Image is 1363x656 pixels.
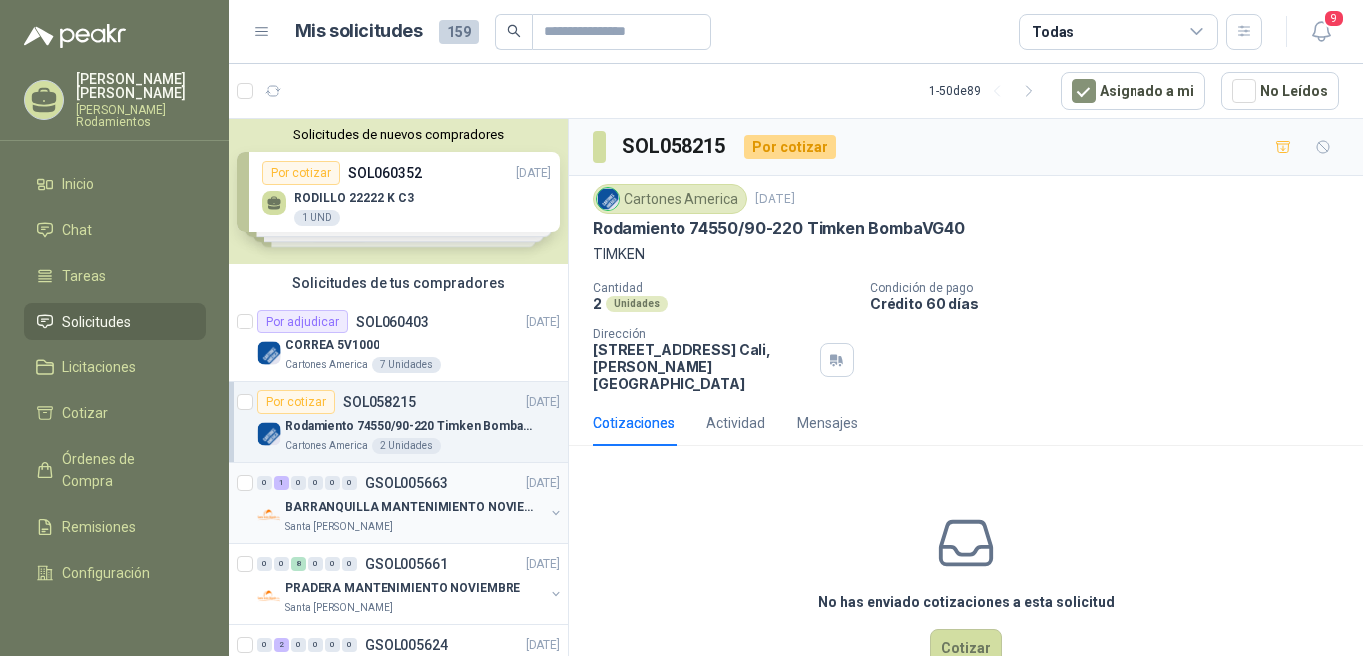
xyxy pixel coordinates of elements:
p: [DATE] [526,393,560,412]
p: [PERSON_NAME] Rodamientos [76,104,206,128]
a: Inicio [24,165,206,203]
div: Cotizaciones [593,412,675,434]
img: Company Logo [257,422,281,446]
div: 0 [291,638,306,652]
p: Dirección [593,328,812,341]
span: Cotizar [62,402,108,424]
a: Tareas [24,257,206,295]
div: 0 [291,476,306,490]
p: GSOL005661 [365,557,448,571]
p: SOL058215 [343,395,416,409]
div: 7 Unidades [372,357,441,373]
a: Configuración [24,554,206,592]
p: [STREET_ADDRESS] Cali , [PERSON_NAME][GEOGRAPHIC_DATA] [593,341,812,392]
div: 2 [274,638,289,652]
a: Licitaciones [24,348,206,386]
span: search [507,24,521,38]
a: 0 1 0 0 0 0 GSOL005663[DATE] Company LogoBARRANQUILLA MANTENIMIENTO NOVIEMBRESanta [PERSON_NAME] [257,471,564,535]
button: Solicitudes de nuevos compradores [237,127,560,142]
p: Crédito 60 días [870,295,1355,312]
div: Solicitudes de tus compradores [229,264,568,302]
div: 0 [274,557,289,571]
img: Company Logo [257,503,281,527]
img: Company Logo [257,341,281,365]
span: Remisiones [62,516,136,538]
a: Por adjudicarSOL060403[DATE] Company LogoCORREA 5V1000Cartones America7 Unidades [229,302,568,382]
a: Por cotizarSOL058215[DATE] Company LogoRodamiento 74550/90-220 Timken BombaVG40Cartones America2 ... [229,382,568,463]
button: Asignado a mi [1061,72,1205,110]
img: Company Logo [257,584,281,608]
div: 1 - 50 de 89 [929,75,1045,107]
a: Chat [24,211,206,249]
h1: Mis solicitudes [295,17,423,46]
span: Tareas [62,265,106,287]
div: 0 [257,476,272,490]
div: Por cotizar [257,390,335,414]
div: Mensajes [797,412,858,434]
span: Chat [62,219,92,241]
div: 0 [308,638,323,652]
a: Manuales y ayuda [24,600,206,638]
div: 2 Unidades [372,438,441,454]
a: 0 0 8 0 0 0 GSOL005661[DATE] Company LogoPRADERA MANTENIMIENTO NOVIEMBRESanta [PERSON_NAME] [257,552,564,616]
button: No Leídos [1221,72,1339,110]
div: Unidades [606,296,668,312]
div: 0 [342,476,357,490]
div: Cartones America [593,184,747,214]
a: Cotizar [24,394,206,432]
div: 0 [342,638,357,652]
p: SOL060403 [356,315,429,328]
span: Órdenes de Compra [62,448,187,492]
p: GSOL005624 [365,638,448,652]
span: Licitaciones [62,356,136,378]
p: Cantidad [593,281,854,295]
p: [DATE] [526,636,560,655]
div: Solicitudes de nuevos compradoresPor cotizarSOL060352[DATE] RODILLO 22222 K C31 UNDPor cotizarSOL... [229,119,568,264]
span: Configuración [62,562,150,584]
div: 0 [257,638,272,652]
p: Condición de pago [870,281,1355,295]
p: BARRANQUILLA MANTENIMIENTO NOVIEMBRE [285,498,534,517]
span: 9 [1323,9,1345,28]
div: 0 [257,557,272,571]
p: [DATE] [526,474,560,493]
div: 0 [308,557,323,571]
span: Inicio [62,173,94,195]
div: 0 [308,476,323,490]
div: 0 [342,557,357,571]
p: GSOL005663 [365,476,448,490]
a: Órdenes de Compra [24,440,206,500]
p: TIMKEN [593,243,1339,265]
p: Rodamiento 74550/90-220 Timken BombaVG40 [285,417,534,436]
a: Solicitudes [24,303,206,340]
div: 0 [325,638,340,652]
p: CORREA 5V1000 [285,336,379,355]
div: Todas [1032,21,1074,43]
p: Cartones America [285,438,368,454]
p: 2 [593,295,602,312]
p: [PERSON_NAME] [PERSON_NAME] [76,72,206,100]
div: 8 [291,557,306,571]
img: Company Logo [597,188,619,210]
button: 9 [1303,14,1339,50]
p: Santa [PERSON_NAME] [285,519,393,535]
span: 159 [439,20,479,44]
img: Logo peakr [24,24,126,48]
h3: No has enviado cotizaciones a esta solicitud [818,591,1115,613]
div: Actividad [706,412,765,434]
a: Remisiones [24,508,206,546]
span: Solicitudes [62,311,131,332]
p: Santa [PERSON_NAME] [285,600,393,616]
p: PRADERA MANTENIMIENTO NOVIEMBRE [285,579,520,598]
p: Cartones America [285,357,368,373]
div: 0 [325,476,340,490]
div: Por adjudicar [257,310,348,333]
div: Por cotizar [744,135,836,159]
div: 0 [325,557,340,571]
p: [DATE] [526,313,560,331]
p: Rodamiento 74550/90-220 Timken BombaVG40 [593,218,965,239]
div: 1 [274,476,289,490]
h3: SOL058215 [622,131,728,162]
p: [DATE] [526,555,560,574]
p: [DATE] [755,190,795,209]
